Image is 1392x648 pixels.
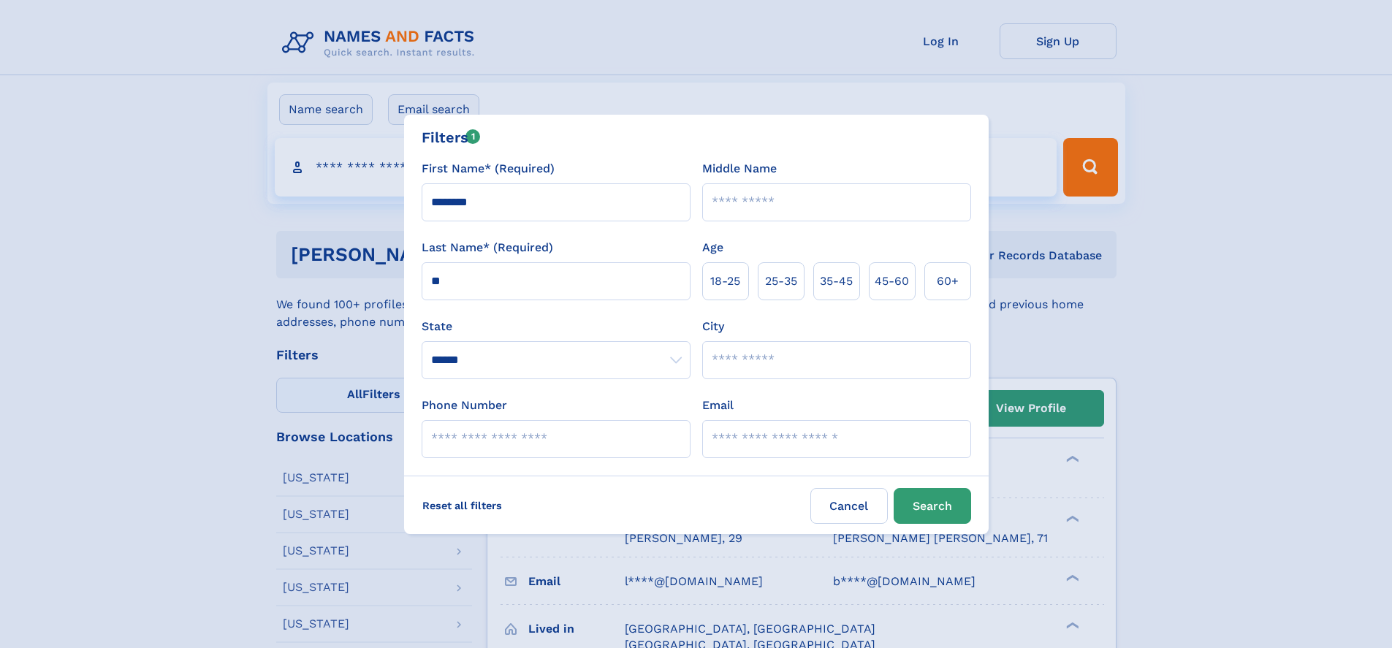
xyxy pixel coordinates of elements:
span: 35‑45 [820,272,853,290]
span: 25‑35 [765,272,797,290]
label: Middle Name [702,160,777,178]
span: 18‑25 [710,272,740,290]
label: Cancel [810,488,888,524]
label: State [422,318,691,335]
button: Search [894,488,971,524]
label: Phone Number [422,397,507,414]
label: Last Name* (Required) [422,239,553,256]
label: Age [702,239,723,256]
label: First Name* (Required) [422,160,555,178]
label: Reset all filters [413,488,511,523]
label: City [702,318,724,335]
span: 60+ [937,272,959,290]
span: 45‑60 [875,272,909,290]
div: Filters [422,126,481,148]
label: Email [702,397,734,414]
